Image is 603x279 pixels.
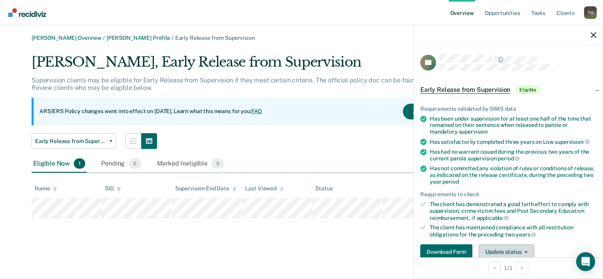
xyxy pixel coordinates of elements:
[430,224,596,238] div: The client has maintained compliance with all restitution obligations for the preceding two
[414,77,603,102] div: Early Release from SupervisionEligible
[477,215,509,221] span: applicable
[35,185,57,192] div: Name
[498,155,520,162] span: period
[403,104,478,119] button: Acknowledge & Close
[430,201,596,221] div: The client has demonstrated a good faith effort to comply with supervision, crime victim fees and...
[420,244,472,260] button: Download Form
[39,108,262,115] p: ARS/ERS Policy changes went into effect on [DATE]. Learn what this means for you:
[107,35,170,41] a: [PERSON_NAME] Profile
[516,262,528,274] button: Next Opportunity
[442,179,459,185] span: period
[175,185,236,192] div: Supervision End Date
[584,6,597,19] div: T O
[414,257,603,278] div: 1 / 1
[35,138,106,145] span: Early Release from Supervision
[32,54,484,76] div: [PERSON_NAME], Early Release from Supervision
[32,35,101,41] a: [PERSON_NAME] Overview
[155,155,226,173] div: Marked Ineligible
[420,191,596,198] div: Requirements to check
[245,185,283,192] div: Last Viewed
[584,6,597,19] button: Profile dropdown button
[32,155,87,173] div: Eligible Now
[315,185,332,192] div: Status
[459,128,488,135] span: supervision
[420,244,476,260] a: Navigate to form link
[129,158,141,169] span: 0
[420,86,510,94] span: Early Release from Supervision
[170,35,175,41] span: /
[74,158,85,169] span: 1
[479,244,534,260] button: Update status
[488,262,501,274] button: Previous Opportunity
[430,138,596,145] div: Has satisfactorily completed three years on Low
[251,108,262,114] a: FAQ
[32,76,480,91] p: Supervision clients may be eligible for Early Release from Supervision if they meet certain crite...
[420,106,596,112] div: Requirements validated by OIMS data
[105,185,121,192] div: SID
[430,165,596,185] div: Has not committed any violation of rules or conditions of release, as indicated on the release ce...
[212,158,224,169] span: 3
[175,35,255,41] span: Early Release from Supervision
[101,35,107,41] span: /
[576,252,595,271] div: Open Intercom Messenger
[517,86,539,94] span: Eligible
[430,115,596,135] div: Has been under supervision for at least one half of the time that remained on their sentence when...
[99,155,142,173] div: Pending
[8,8,46,17] img: Recidiviz
[430,149,596,162] div: Has had no warrant issued during the previous two years of the current parole supervision
[554,139,589,145] span: supervision
[516,231,536,238] span: years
